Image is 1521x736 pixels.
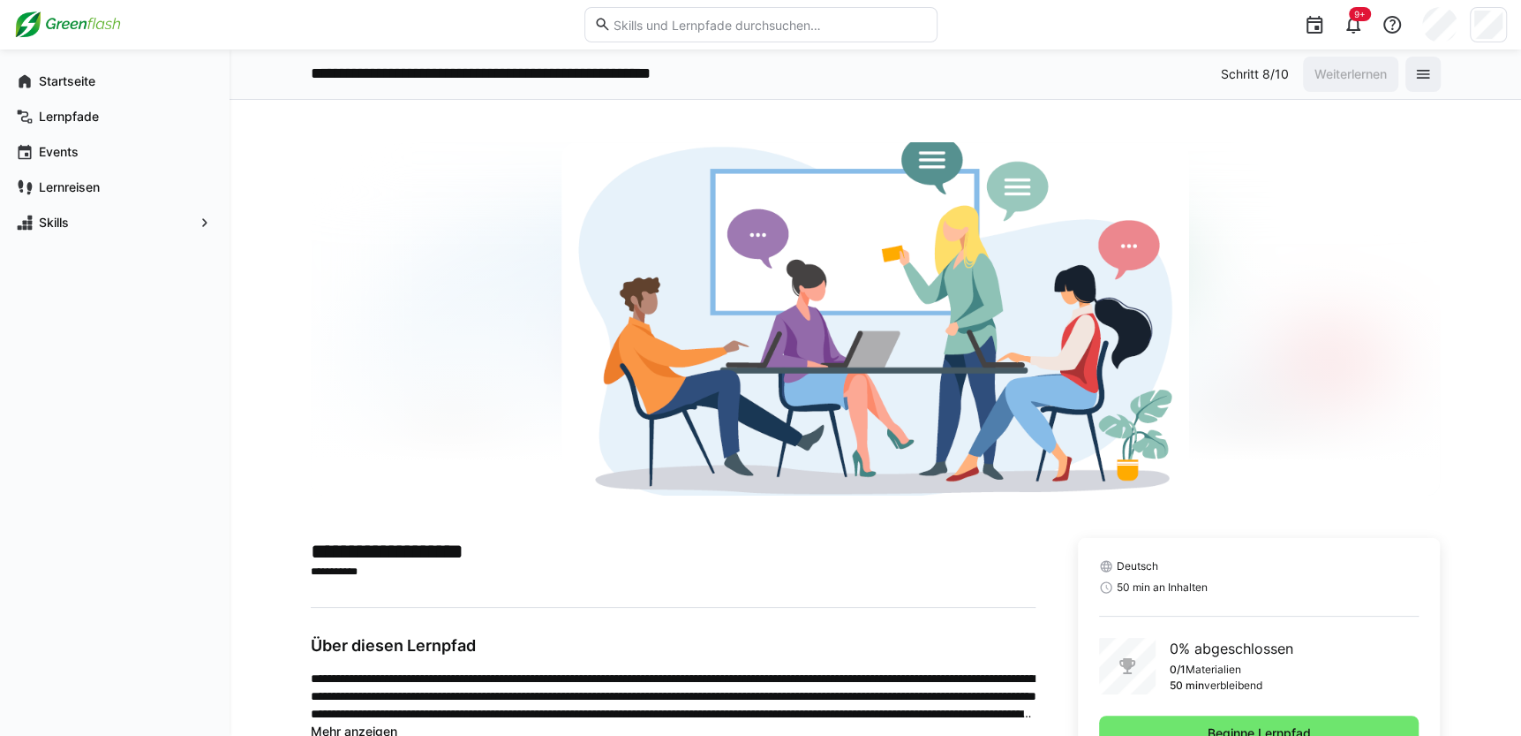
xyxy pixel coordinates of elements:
p: 0% abgeschlossen [1170,638,1293,659]
h3: Über diesen Lernpfad [311,636,1035,656]
span: Weiterlernen [1312,65,1389,83]
button: Weiterlernen [1303,57,1398,92]
span: 50 min an Inhalten [1117,580,1208,595]
p: Materialien [1186,663,1241,677]
p: 0/1 [1170,663,1186,677]
span: Deutsch [1117,559,1158,573]
span: 9+ [1354,9,1366,19]
input: Skills und Lernpfade durchsuchen… [611,17,927,33]
p: Schritt 8/10 [1221,65,1289,83]
p: verbleibend [1204,679,1262,693]
p: 50 min [1170,679,1204,693]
